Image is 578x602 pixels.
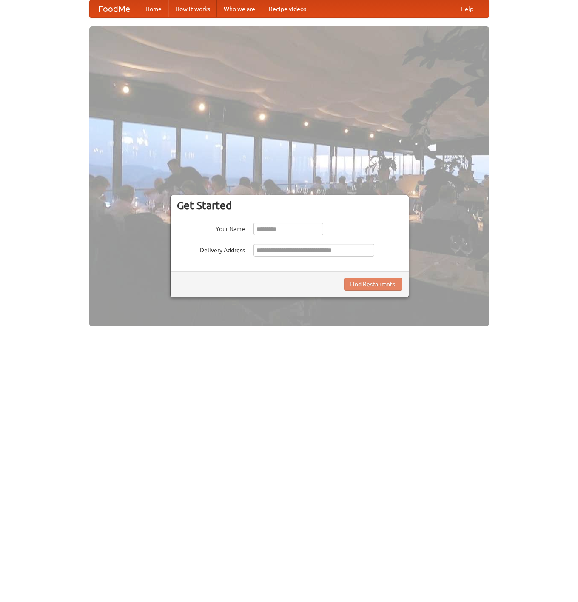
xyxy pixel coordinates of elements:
[139,0,168,17] a: Home
[217,0,262,17] a: Who we are
[168,0,217,17] a: How it works
[177,244,245,254] label: Delivery Address
[90,0,139,17] a: FoodMe
[262,0,313,17] a: Recipe videos
[177,223,245,233] label: Your Name
[344,278,402,291] button: Find Restaurants!
[454,0,480,17] a: Help
[177,199,402,212] h3: Get Started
